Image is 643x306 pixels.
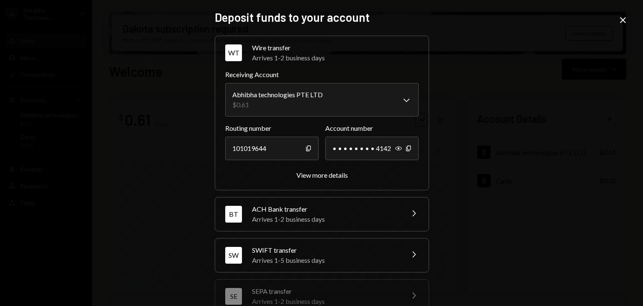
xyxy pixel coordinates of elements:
div: WT [225,44,242,61]
div: SWIFT transfer [252,245,399,255]
div: Arrives 1-2 business days [252,53,419,63]
div: Arrives 1-5 business days [252,255,399,265]
div: ACH Bank transfer [252,204,399,214]
label: Receiving Account [225,70,419,80]
div: 101019644 [225,137,319,160]
div: WTWire transferArrives 1-2 business days [225,70,419,180]
div: BT [225,206,242,223]
div: View more details [296,171,348,179]
div: SE [225,288,242,305]
h2: Deposit funds to your account [215,9,428,26]
div: SW [225,247,242,264]
button: WTWire transferArrives 1-2 business days [215,36,429,70]
div: SEPA transfer [252,286,399,296]
button: BTACH Bank transferArrives 1-2 business days [215,197,429,231]
label: Routing number [225,123,319,133]
div: Wire transfer [252,43,419,53]
button: View more details [296,171,348,180]
button: SWSWIFT transferArrives 1-5 business days [215,239,429,272]
div: Arrives 1-2 business days [252,214,399,224]
button: Receiving Account [225,83,419,117]
label: Account number [325,123,419,133]
div: • • • • • • • • 4142 [325,137,419,160]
